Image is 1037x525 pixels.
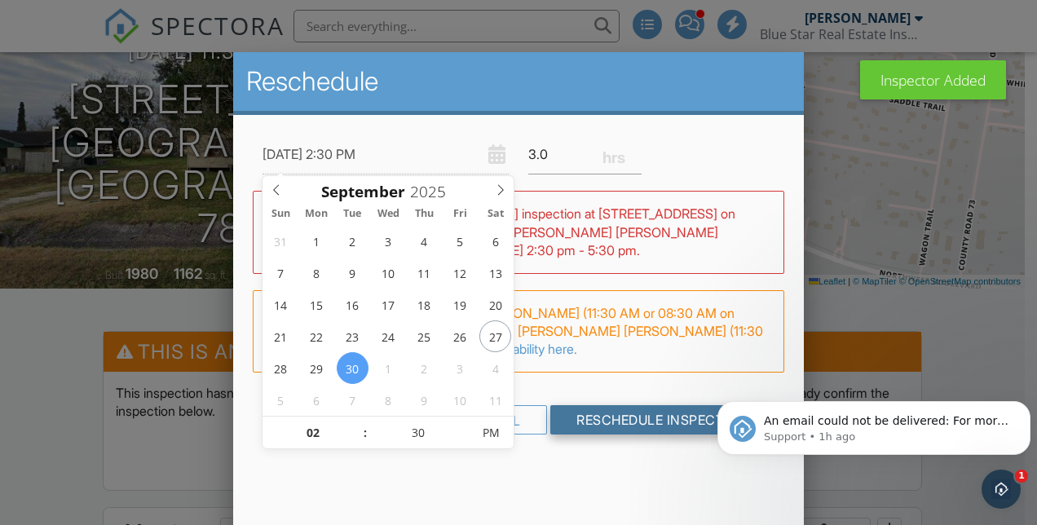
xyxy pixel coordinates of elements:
[406,209,442,219] span: Thu
[263,417,363,449] input: Scroll to increment
[301,320,333,352] span: September 22, 2025
[469,417,514,449] span: Click to toggle
[368,417,469,449] input: Scroll to increment
[265,352,297,384] span: September 28, 2025
[1015,470,1028,483] span: 1
[337,225,368,257] span: September 2, 2025
[408,257,440,289] span: September 11, 2025
[479,225,511,257] span: September 6, 2025
[479,320,511,352] span: September 27, 2025
[444,257,476,289] span: September 12, 2025
[982,470,1021,509] iframe: Intercom live chat
[263,209,298,219] span: Sun
[334,209,370,219] span: Tue
[265,257,297,289] span: September 7, 2025
[478,209,514,219] span: Sat
[373,289,404,320] span: September 17, 2025
[408,225,440,257] span: September 4, 2025
[265,384,297,416] span: October 5, 2025
[444,384,476,416] span: October 10, 2025
[444,352,476,384] span: October 3, 2025
[246,65,791,98] h2: Reschedule
[373,257,404,289] span: September 10, 2025
[373,225,404,257] span: September 3, 2025
[479,289,511,320] span: September 20, 2025
[265,225,297,257] span: August 31, 2025
[408,289,440,320] span: September 18, 2025
[301,352,333,384] span: September 29, 2025
[373,352,404,384] span: October 1, 2025
[265,289,297,320] span: September 14, 2025
[337,289,368,320] span: September 16, 2025
[321,184,405,200] span: Scroll to increment
[301,225,333,257] span: September 1, 2025
[337,320,368,352] span: September 23, 2025
[373,320,404,352] span: September 24, 2025
[373,384,404,416] span: October 8, 2025
[408,352,440,384] span: October 2, 2025
[479,352,511,384] span: October 4, 2025
[301,257,333,289] span: September 8, 2025
[301,289,333,320] span: September 15, 2025
[860,60,1006,99] div: Inspector Added
[408,320,440,352] span: September 25, 2025
[337,384,368,416] span: October 7, 2025
[363,417,368,449] span: :
[442,209,478,219] span: Fri
[408,384,440,416] span: October 9, 2025
[253,191,784,273] div: WARNING: Conflicts with [PERSON_NAME] inspection at [STREET_ADDRESS] on [DATE] 11:30 am - 2:30 pm...
[337,257,368,289] span: September 9, 2025
[479,257,511,289] span: September 13, 2025
[298,209,334,219] span: Mon
[337,352,368,384] span: September 30, 2025
[711,367,1037,481] iframe: Intercom notifications message
[265,320,297,352] span: September 21, 2025
[301,384,333,416] span: October 6, 2025
[444,289,476,320] span: September 19, 2025
[444,320,476,352] span: September 26, 2025
[405,181,459,202] input: Scroll to increment
[444,225,476,257] span: September 5, 2025
[253,290,784,373] div: FYI: This is not a regular time slot for [PERSON_NAME] (11:30 AM or 08:30 AM on Tuesdays). This i...
[550,405,774,435] input: Reschedule Inspection
[370,209,406,219] span: Wed
[479,384,511,416] span: October 11, 2025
